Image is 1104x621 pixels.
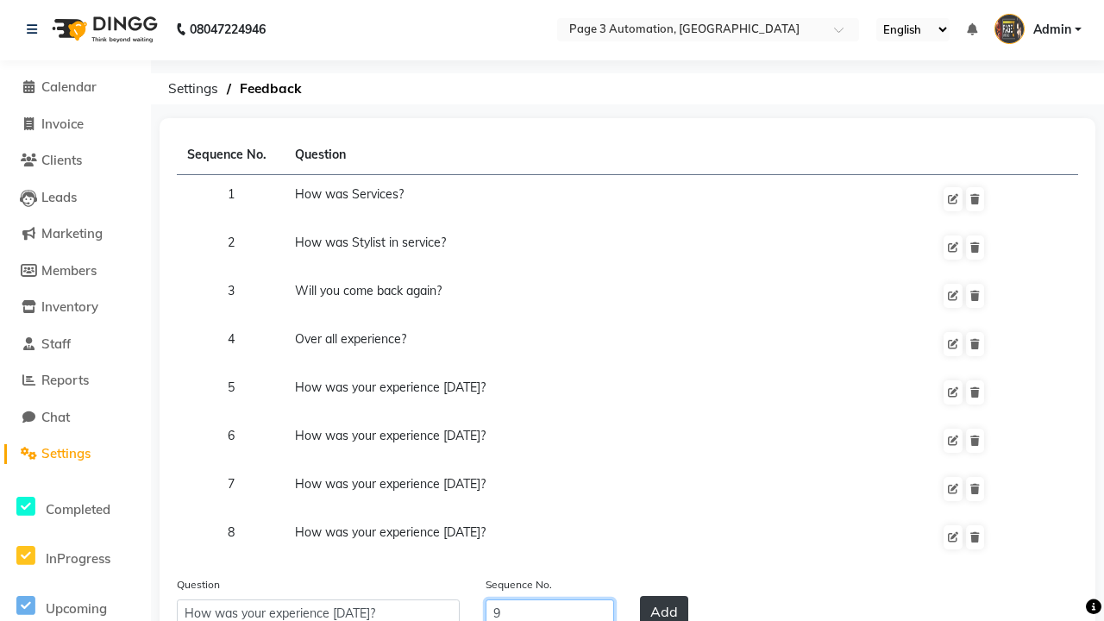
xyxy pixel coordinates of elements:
[41,336,71,352] span: Staff
[4,408,147,428] a: Chat
[177,465,285,513] td: 7
[41,116,84,132] span: Invoice
[285,368,931,417] td: How was your experience [DATE]?
[41,445,91,461] span: Settings
[1033,21,1071,39] span: Admin
[177,513,285,561] td: 8
[231,73,310,104] span: Feedback
[4,115,147,135] a: Invoice
[4,261,147,281] a: Members
[41,152,82,168] span: Clients
[190,5,266,53] b: 08047224946
[41,262,97,279] span: Members
[41,225,103,241] span: Marketing
[177,417,285,465] td: 6
[177,175,285,224] td: 1
[4,188,147,208] a: Leads
[4,335,147,354] a: Staff
[285,320,931,368] td: Over all experience?
[285,135,931,175] th: Question
[4,151,147,171] a: Clients
[44,5,162,53] img: logo
[4,298,147,317] a: Inventory
[46,550,110,567] span: InProgress
[285,175,931,224] td: How was Services?
[285,417,931,465] td: How was your experience [DATE]?
[177,223,285,272] td: 2
[46,501,110,517] span: Completed
[4,78,147,97] a: Calendar
[41,298,98,315] span: Inventory
[41,409,70,425] span: Chat
[486,577,552,593] label: Sequence No.
[41,78,97,95] span: Calendar
[41,372,89,388] span: Reports
[285,223,931,272] td: How was Stylist in service?
[177,320,285,368] td: 4
[177,135,285,175] th: Sequence No.
[177,272,285,320] td: 3
[285,272,931,320] td: Will you come back again?
[994,14,1025,44] img: Admin
[285,465,931,513] td: How was your experience [DATE]?
[177,577,220,593] label: Question
[4,224,147,244] a: Marketing
[46,600,107,617] span: Upcoming
[285,513,931,561] td: How was your experience [DATE]?
[4,371,147,391] a: Reports
[160,73,227,104] span: Settings
[41,189,77,205] span: Leads
[177,368,285,417] td: 5
[4,444,147,464] a: Settings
